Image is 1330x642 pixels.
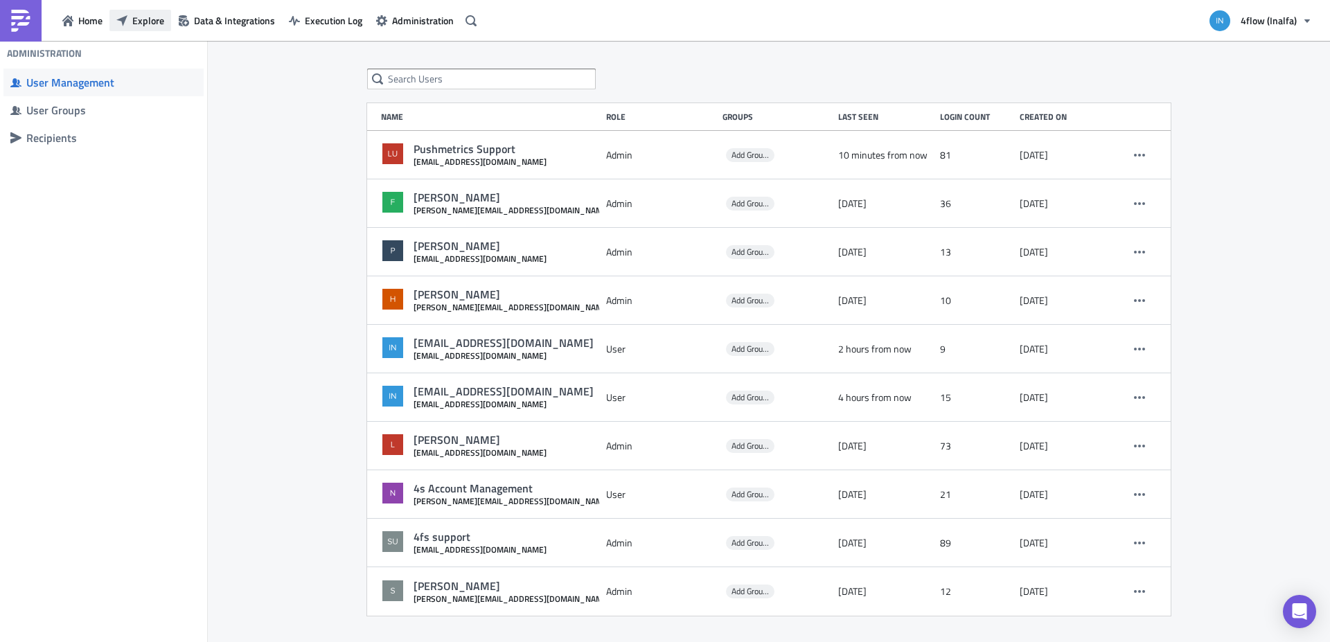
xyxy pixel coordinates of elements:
[606,482,716,507] div: User
[726,391,774,404] span: Add Groups
[838,246,867,258] time: 2025-07-03T06:46:09.581929
[1208,9,1232,33] img: Avatar
[414,239,547,253] div: [PERSON_NAME]
[392,13,454,28] span: Administration
[726,294,774,307] span: Add Groups
[838,149,928,161] time: 2025-09-29T12:47:13.427831
[838,294,867,307] time: 2025-09-02T07:59:00.964010
[305,13,362,28] span: Execution Log
[1241,13,1297,28] span: 4flow (Inalfa)
[10,10,32,32] img: PushMetrics
[726,148,774,162] span: Add Groups
[838,197,867,210] time: 2025-04-29T07:33:47.432093
[606,240,716,265] div: Admin
[171,10,282,31] button: Data & Integrations
[414,496,610,506] div: [PERSON_NAME][EMAIL_ADDRESS][DOMAIN_NAME]
[940,240,1013,265] div: 13
[731,197,771,210] span: Add Groups
[414,544,547,555] div: [EMAIL_ADDRESS][DOMAIN_NAME]
[731,585,771,598] span: Add Groups
[414,447,547,458] div: [EMAIL_ADDRESS][DOMAIN_NAME]
[726,245,774,259] span: Add Groups
[78,13,103,28] span: Home
[940,434,1013,458] div: 73
[381,190,405,214] img: Avatar
[381,384,405,408] img: Avatar
[132,13,164,28] span: Explore
[838,391,912,404] time: 2025-09-29T16:35:40.567861
[414,287,610,302] div: [PERSON_NAME]
[414,481,610,496] div: 4s Account Management
[55,10,109,31] button: Home
[381,336,405,359] img: Avatar
[940,337,1013,362] div: 9
[381,142,405,166] img: Avatar
[731,294,771,307] span: Add Groups
[381,579,405,603] img: Avatar
[606,112,716,122] div: Role
[1020,294,1048,307] time: 2025-02-27T15:52:27.397597
[940,143,1013,168] div: 81
[606,530,716,555] div: Admin
[1020,246,1048,258] time: 2025-02-27T15:52:27.395905
[1020,197,1048,210] time: 2025-02-27T09:48:03.721062
[1201,6,1320,36] button: 4flow (Inalfa)
[1020,585,1048,598] time: 2025-05-28T07:43:37.280499
[726,197,774,211] span: Add Groups
[940,579,1013,604] div: 12
[838,343,912,355] time: 2025-09-29T14:40:04.798226
[726,585,774,598] span: Add Groups
[414,594,610,604] div: [PERSON_NAME][EMAIL_ADDRESS][DOMAIN_NAME]
[838,488,867,501] time: 2025-09-11T11:08:24.122227
[726,536,774,550] span: Add Groups
[726,439,774,453] span: Add Groups
[1020,440,1048,452] time: 2025-04-04T12:06:10.293673
[606,579,716,604] div: Admin
[838,112,933,122] div: Last Seen
[414,142,547,157] div: Pushmetrics Support
[414,530,547,544] div: 4fs support
[940,482,1013,507] div: 21
[940,530,1013,555] div: 89
[940,288,1013,313] div: 10
[194,13,275,28] span: Data & Integrations
[369,10,461,31] a: Administration
[726,342,774,356] span: Add Groups
[109,10,171,31] button: Explore
[381,530,405,553] img: Avatar
[414,253,547,264] div: [EMAIL_ADDRESS][DOMAIN_NAME]
[726,488,774,501] span: Add Groups
[381,433,405,456] img: Avatar
[606,337,716,362] div: User
[1020,149,1048,161] time: 2025-02-24T09:44:45.756640
[1020,488,1048,501] time: 2025-04-08T09:17:58.790283
[940,191,1013,216] div: 36
[606,288,716,313] div: Admin
[414,399,594,409] div: [EMAIL_ADDRESS][DOMAIN_NAME]
[414,336,594,350] div: [EMAIL_ADDRESS][DOMAIN_NAME]
[282,10,369,31] a: Execution Log
[414,579,610,594] div: [PERSON_NAME]
[731,488,771,501] span: Add Groups
[367,69,596,89] input: Search Users
[731,148,771,161] span: Add Groups
[731,245,771,258] span: Add Groups
[414,350,594,361] div: [EMAIL_ADDRESS][DOMAIN_NAME]
[414,384,594,399] div: [EMAIL_ADDRESS][DOMAIN_NAME]
[381,239,405,262] img: Avatar
[606,385,716,410] div: User
[381,112,599,122] div: Name
[1020,537,1048,549] time: 2025-04-28T08:49:12.627452
[722,112,832,122] div: Groups
[26,103,197,117] div: User Groups
[414,205,610,215] div: [PERSON_NAME][EMAIL_ADDRESS][DOMAIN_NAME]
[381,481,405,505] img: Avatar
[7,47,82,60] h4: Administration
[838,440,867,452] time: 2025-08-20T18:48:57.322955
[26,131,197,145] div: Recipients
[838,537,867,549] time: 2025-09-17T11:53:11.882081
[381,287,405,311] img: Avatar
[731,536,771,549] span: Add Groups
